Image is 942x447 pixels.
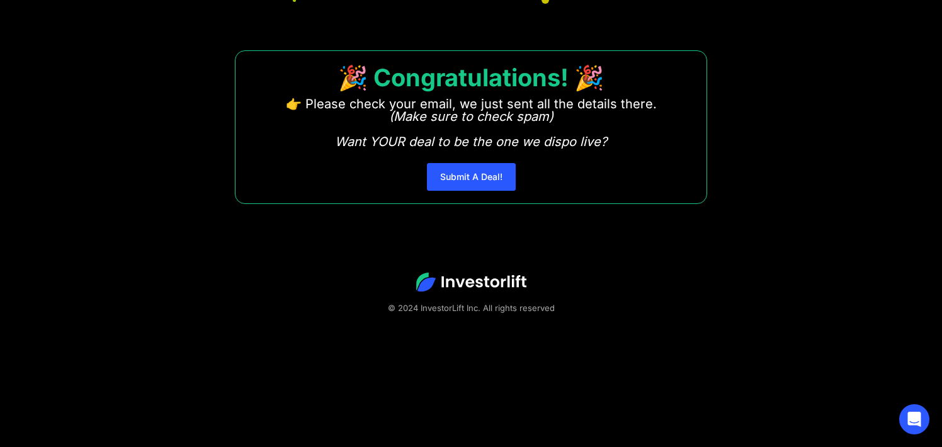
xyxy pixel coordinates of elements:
em: (Make sure to check spam) Want YOUR deal to be the one we dispo live? [335,109,607,149]
a: Submit A Deal! [427,163,516,191]
p: 👉 Please check your email, we just sent all the details there. ‍ [286,98,657,148]
div: © 2024 InvestorLift Inc. All rights reserved [44,302,898,314]
strong: 🎉 Congratulations! 🎉 [338,63,604,92]
div: Open Intercom Messenger [899,404,929,434]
